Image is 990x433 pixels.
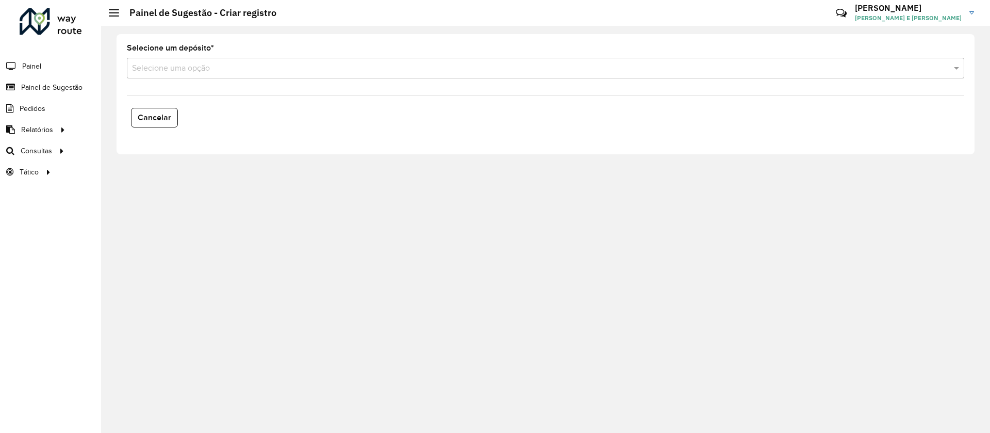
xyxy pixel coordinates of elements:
a: Contato Rápido [830,2,852,24]
label: Selecione um depósito [127,42,214,54]
h2: Painel de Sugestão - Criar registro [119,7,276,19]
span: Consultas [21,146,52,156]
span: Painel de Sugestão [21,82,82,93]
span: Pedidos [20,103,45,114]
span: Relatórios [21,124,53,135]
span: Cancelar [138,113,171,122]
span: Painel [22,61,41,72]
span: [PERSON_NAME] E [PERSON_NAME] [855,13,962,23]
span: Tático [20,167,39,178]
h3: [PERSON_NAME] [855,3,962,13]
button: Cancelar [131,108,178,127]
